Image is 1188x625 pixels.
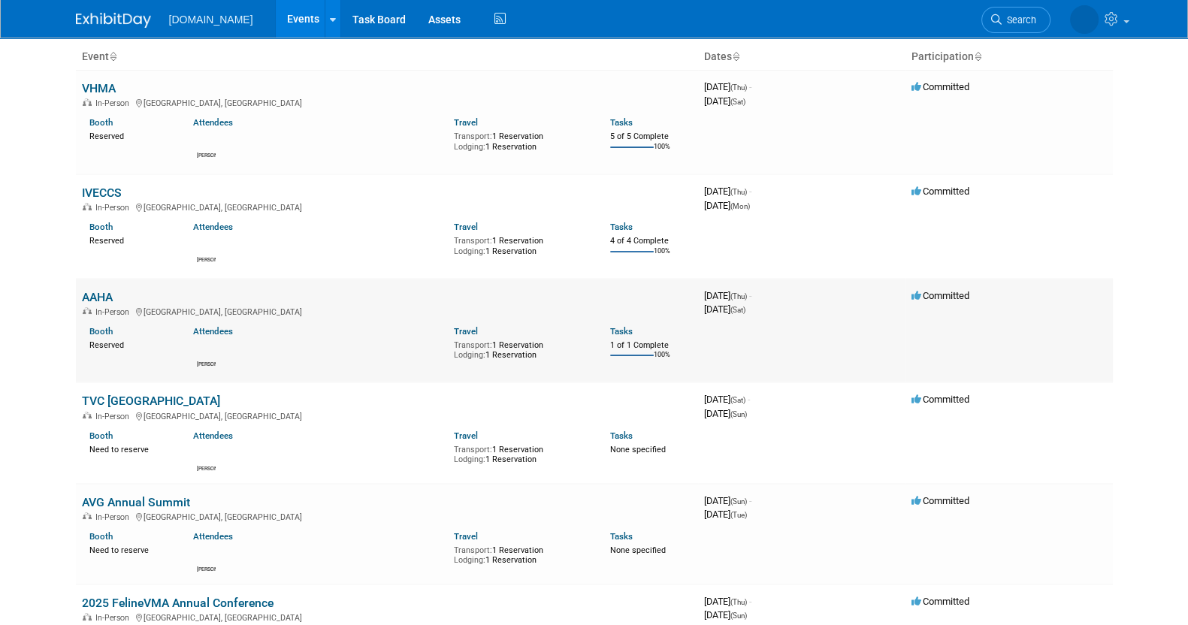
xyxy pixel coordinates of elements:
div: Reserved [89,337,171,351]
img: ExhibitDay [76,13,151,28]
td: 100% [654,143,670,163]
div: 1 Reservation 1 Reservation [454,542,588,566]
span: [DATE] [704,95,745,107]
a: Travel [454,430,478,441]
span: [DOMAIN_NAME] [169,14,253,26]
a: Booth [89,531,113,542]
span: [DATE] [704,186,751,197]
span: (Sat) [730,396,745,404]
div: [GEOGRAPHIC_DATA], [GEOGRAPHIC_DATA] [82,201,692,213]
div: Reserved [89,233,171,246]
a: Attendees [193,430,233,441]
span: Transport: [454,340,492,350]
span: - [749,495,751,506]
div: 5 of 5 Complete [610,131,692,142]
div: 1 Reservation 1 Reservation [454,128,588,152]
a: Booth [89,222,113,232]
span: In-Person [95,613,134,623]
div: 1 of 1 Complete [610,340,692,351]
span: Committed [911,186,969,197]
span: (Thu) [730,292,747,300]
span: Lodging: [454,555,485,565]
div: 1 Reservation 1 Reservation [454,337,588,361]
span: Committed [911,596,969,607]
div: 4 of 4 Complete [610,236,692,246]
span: (Tue) [730,511,747,519]
div: Reserved [89,128,171,142]
a: Search [981,7,1050,33]
span: In-Person [95,412,134,421]
span: In-Person [95,512,134,522]
th: Event [76,44,698,70]
span: - [748,394,750,405]
div: Kiersten Hackett [197,150,216,159]
a: Travel [454,531,478,542]
span: [DATE] [704,200,750,211]
a: Booth [89,117,113,128]
span: - [749,81,751,92]
a: IVECCS [82,186,122,200]
span: (Sat) [730,306,745,314]
span: Transport: [454,545,492,555]
span: (Sun) [730,497,747,506]
span: [DATE] [704,408,747,419]
span: Lodging: [454,350,485,360]
span: - [749,290,751,301]
span: [DATE] [704,609,747,620]
span: (Sun) [730,611,747,620]
span: (Sat) [730,98,745,106]
img: In-Person Event [83,412,92,419]
span: In-Person [95,307,134,317]
span: Transport: [454,236,492,246]
span: [DATE] [704,81,751,92]
span: [DATE] [704,495,751,506]
td: 100% [654,351,670,371]
span: In-Person [95,98,134,108]
a: Travel [454,222,478,232]
a: VHMA [82,81,116,95]
img: Kiersten Hackett [198,132,216,150]
div: [GEOGRAPHIC_DATA], [GEOGRAPHIC_DATA] [82,510,692,522]
div: Need to reserve [89,542,171,556]
a: Booth [89,430,113,441]
a: 2025 FelineVMA Annual Conference [82,596,274,610]
a: Booth [89,326,113,337]
a: AVG Annual Summit [82,495,190,509]
a: Attendees [193,326,233,337]
div: [GEOGRAPHIC_DATA], [GEOGRAPHIC_DATA] [82,409,692,421]
span: (Sun) [730,410,747,418]
td: 100% [654,247,670,267]
span: [DATE] [704,509,747,520]
a: AAHA [82,290,113,304]
span: Lodging: [454,142,485,152]
div: 1 Reservation 1 Reservation [454,442,588,465]
span: (Thu) [730,598,747,606]
a: Travel [454,117,478,128]
span: [DATE] [704,394,750,405]
span: (Thu) [730,83,747,92]
a: Tasks [610,531,633,542]
span: Committed [911,81,969,92]
img: Iuliia Bulow [1070,5,1099,34]
span: Committed [911,290,969,301]
img: In-Person Event [83,98,92,106]
div: David Han [197,255,216,264]
th: Dates [698,44,905,70]
a: Attendees [193,222,233,232]
a: Sort by Event Name [109,50,116,62]
span: (Thu) [730,188,747,196]
div: [GEOGRAPHIC_DATA], [GEOGRAPHIC_DATA] [82,611,692,623]
div: David Han [197,564,216,573]
img: In-Person Event [83,613,92,620]
a: Tasks [610,430,633,441]
a: TVC [GEOGRAPHIC_DATA] [82,394,220,408]
span: None specified [610,545,666,555]
span: Lodging: [454,246,485,256]
span: Transport: [454,445,492,454]
span: - [749,596,751,607]
span: [DATE] [704,290,751,301]
span: Committed [911,394,969,405]
img: David Han [198,546,216,564]
img: In-Person Event [83,203,92,210]
div: Need to reserve [89,442,171,455]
